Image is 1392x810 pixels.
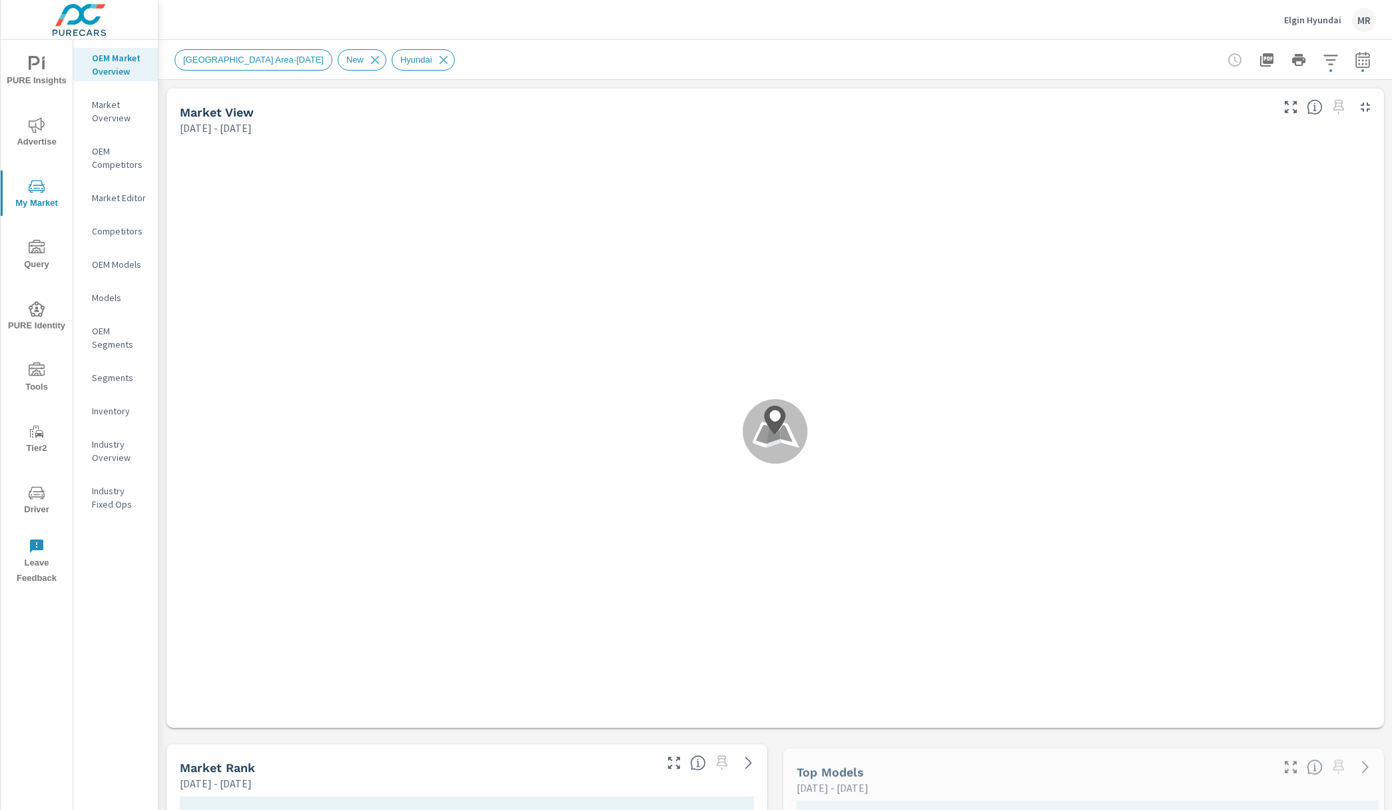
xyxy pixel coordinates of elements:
[5,56,69,89] span: PURE Insights
[738,752,759,773] a: See more details in report
[5,485,69,518] span: Driver
[92,371,147,384] p: Segments
[73,401,158,421] div: Inventory
[1328,757,1349,778] span: Select a preset date range to save this widget
[1307,99,1323,115] span: Find the biggest opportunities in your market for your inventory. Understand by postal code where...
[73,434,158,468] div: Industry Overview
[797,780,869,796] p: [DATE] - [DATE]
[73,141,158,175] div: OEM Competitors
[392,49,455,71] div: Hyundai
[1285,47,1312,73] button: Print Report
[711,752,733,773] span: Select a preset date range to save this widget
[5,538,69,586] span: Leave Feedback
[5,240,69,272] span: Query
[180,120,252,136] p: [DATE] - [DATE]
[180,775,252,791] p: [DATE] - [DATE]
[73,48,158,81] div: OEM Market Overview
[92,484,147,511] p: Industry Fixed Ops
[1352,8,1376,32] div: MR
[92,51,147,78] p: OEM Market Overview
[1355,97,1376,118] button: Minimize Widget
[1,40,73,592] div: nav menu
[92,145,147,171] p: OEM Competitors
[1253,47,1280,73] button: "Export Report to PDF"
[690,755,706,771] span: Market Rank shows you how you rank, in terms of sales, to other dealerships in your market. “Mark...
[73,95,158,128] div: Market Overview
[92,291,147,304] p: Models
[1355,757,1376,778] a: See more details in report
[1284,14,1341,26] p: Elgin Hyundai
[92,404,147,418] p: Inventory
[92,258,147,271] p: OEM Models
[1307,759,1323,775] span: Find the biggest opportunities within your model lineup nationwide. [Source: Market registration ...
[1317,47,1344,73] button: Apply Filters
[797,765,864,779] h5: Top Models
[1328,97,1349,118] span: Select a preset date range to save this widget
[92,191,147,204] p: Market Editor
[73,321,158,354] div: OEM Segments
[5,424,69,456] span: Tier2
[1280,757,1301,778] button: Make Fullscreen
[92,438,147,464] p: Industry Overview
[1280,97,1301,118] button: Make Fullscreen
[92,98,147,125] p: Market Overview
[663,752,685,773] button: Make Fullscreen
[5,179,69,211] span: My Market
[392,55,440,65] span: Hyundai
[180,761,255,775] h5: Market Rank
[5,362,69,395] span: Tools
[73,288,158,308] div: Models
[73,188,158,208] div: Market Editor
[73,254,158,274] div: OEM Models
[180,105,254,119] h5: Market View
[92,324,147,351] p: OEM Segments
[1349,47,1376,73] button: Select Date Range
[73,481,158,514] div: Industry Fixed Ops
[5,117,69,150] span: Advertise
[73,368,158,388] div: Segments
[5,301,69,334] span: PURE Identity
[73,221,158,241] div: Competitors
[92,224,147,238] p: Competitors
[338,49,386,71] div: New
[175,55,332,65] span: [GEOGRAPHIC_DATA] Area-[DATE]
[338,55,372,65] span: New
